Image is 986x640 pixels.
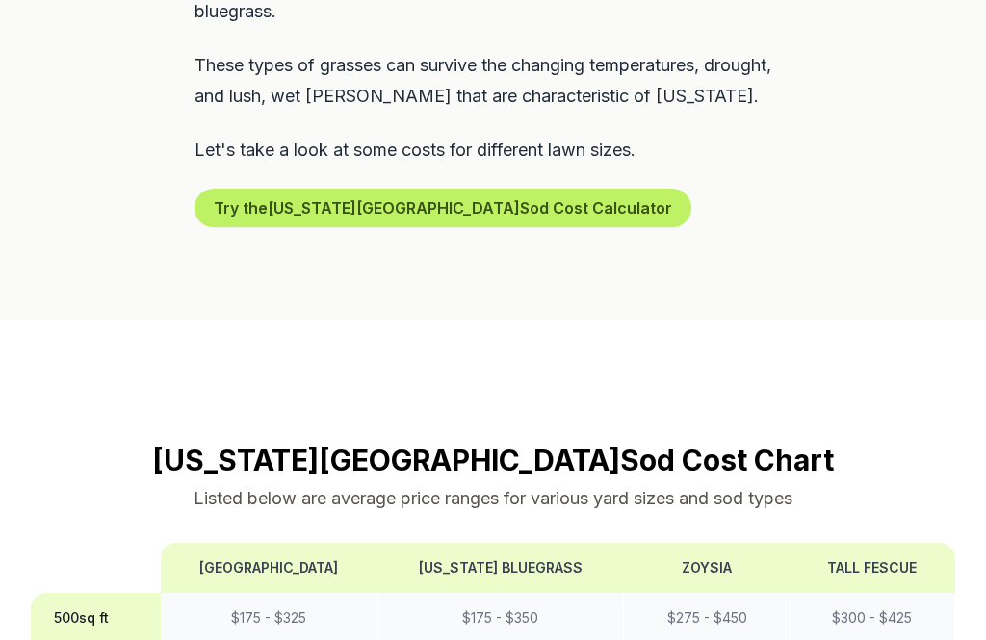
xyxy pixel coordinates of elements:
[31,443,955,477] h2: [US_STATE][GEOGRAPHIC_DATA] Sod Cost Chart
[195,135,791,166] p: Let's take a look at some costs for different lawn sizes.
[195,189,691,227] button: Try the[US_STATE][GEOGRAPHIC_DATA]Sod Cost Calculator
[161,543,377,593] th: [GEOGRAPHIC_DATA]
[31,485,955,512] p: Listed below are average price ranges for various yard sizes and sod types
[377,543,624,593] th: [US_STATE] Bluegrass
[624,543,790,593] th: Zoysia
[790,543,954,593] th: Tall Fescue
[195,50,791,112] p: These types of grasses can survive the changing temperatures, drought, and lush, wet [PERSON_NAME...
